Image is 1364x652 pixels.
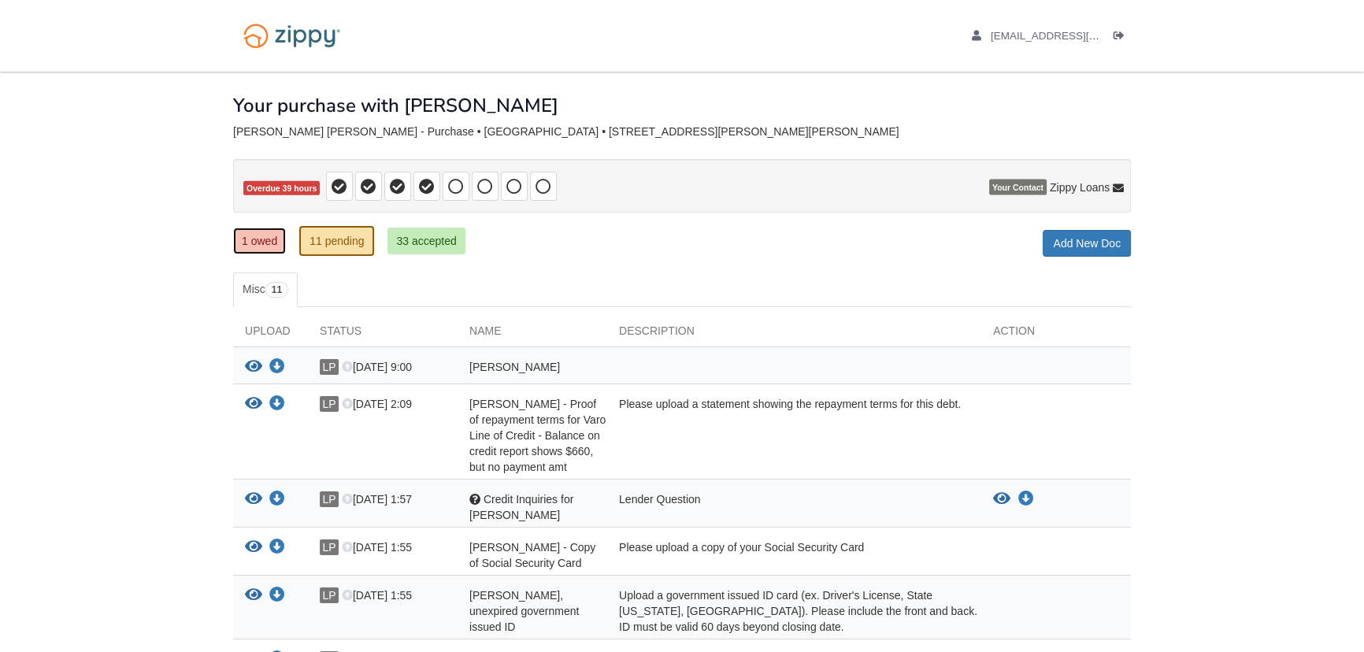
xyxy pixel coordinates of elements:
[991,30,1171,42] span: lpj6481@gmail.com
[989,180,1047,195] span: Your Contact
[269,361,285,374] a: Download Neil SS
[265,282,288,298] span: 11
[269,542,285,554] a: Download LeeShawn Porrata Jackson - Copy of Social Security Card
[607,539,981,571] div: Please upload a copy of your Social Security Card
[243,181,320,196] span: Overdue 39 hours
[1043,230,1131,257] a: Add New Doc
[469,493,573,521] span: Credit Inquiries for [PERSON_NAME]
[342,589,412,602] span: [DATE] 1:55
[269,398,285,411] a: Download LeeShawn Porrata Jackson - Proof of repayment terms for Varo Line of Credit - Balance on...
[233,95,558,116] h1: Your purchase with [PERSON_NAME]
[269,590,285,602] a: Download LeeShawn Porrata Jackson - Valid, unexpired government issued ID
[469,589,579,633] span: [PERSON_NAME], unexpired government issued ID
[320,587,339,603] span: LP
[299,226,374,256] a: 11 pending
[993,491,1010,507] button: View Credit Inquiries for LeeShawn
[342,541,412,554] span: [DATE] 1:55
[233,125,1131,139] div: [PERSON_NAME] [PERSON_NAME] - Purchase • [GEOGRAPHIC_DATA] • [STREET_ADDRESS][PERSON_NAME][PERSON...
[607,491,981,523] div: Lender Question
[469,361,560,373] span: [PERSON_NAME]
[245,359,262,376] button: View Neil SS
[245,396,262,413] button: View LeeShawn Porrata Jackson - Proof of repayment terms for Varo Line of Credit - Balance on cre...
[607,396,981,475] div: Please upload a statement showing the repayment terms for this debt.
[245,491,262,508] button: View Credit Inquiries for LeeShawn
[469,541,595,569] span: [PERSON_NAME] - Copy of Social Security Card
[269,494,285,506] a: Download Credit Inquiries for LeeShawn
[320,491,339,507] span: LP
[320,359,339,375] span: LP
[233,272,298,307] a: Misc
[981,323,1131,346] div: Action
[342,493,412,506] span: [DATE] 1:57
[458,323,607,346] div: Name
[308,323,458,346] div: Status
[233,16,350,56] img: Logo
[233,323,308,346] div: Upload
[245,587,262,604] button: View LeeShawn Porrata Jackson - Valid, unexpired government issued ID
[1018,493,1034,506] a: Download Credit Inquiries for LeeShawn
[342,398,412,410] span: [DATE] 2:09
[320,539,339,555] span: LP
[607,587,981,635] div: Upload a government issued ID card (ex. Driver's License, State [US_STATE], [GEOGRAPHIC_DATA]). P...
[972,30,1171,46] a: edit profile
[1114,30,1131,46] a: Log out
[469,398,606,473] span: [PERSON_NAME] - Proof of repayment terms for Varo Line of Credit - Balance on credit report shows...
[607,323,981,346] div: Description
[387,228,465,254] a: 33 accepted
[233,228,286,254] a: 1 owed
[342,361,412,373] span: [DATE] 9:00
[245,539,262,556] button: View LeeShawn Porrata Jackson - Copy of Social Security Card
[1050,180,1110,195] span: Zippy Loans
[320,396,339,412] span: LP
